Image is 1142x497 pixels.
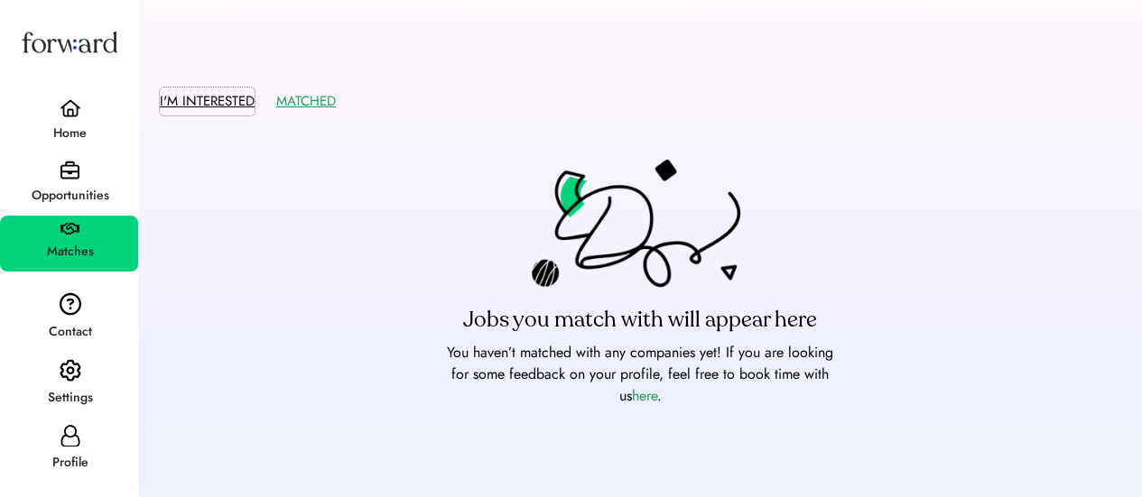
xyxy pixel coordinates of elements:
[2,123,138,144] div: Home
[60,161,79,179] img: briefcase.svg
[2,185,138,207] div: Opportunities
[18,14,121,69] img: Forward logo
[160,87,255,115] button: I'M INTERESTED
[2,387,138,409] div: Settings
[60,359,81,382] img: settings.svg
[60,99,81,117] img: home.svg
[2,452,138,474] div: Profile
[276,87,336,115] button: MATCHED
[441,342,839,407] div: You haven’t matched with any companies yet! If you are looking for some feedback on your profile,...
[60,223,79,235] img: handshake.svg
[60,292,81,316] img: contact.svg
[632,385,657,406] a: here
[463,306,817,335] div: Jobs you match with will appear here
[2,321,138,343] div: Contact
[532,159,748,299] img: fortune%20cookie.png
[2,241,138,262] div: Matches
